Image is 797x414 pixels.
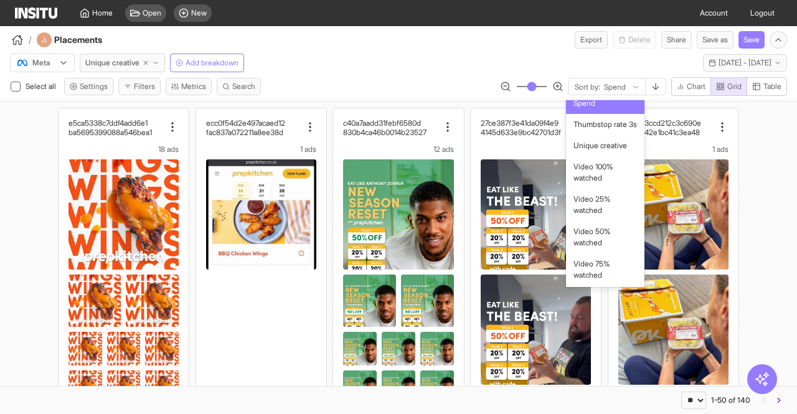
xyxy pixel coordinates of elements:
[343,118,421,128] h2: c40a7aadd31febf6580d
[37,32,136,47] div: Placements
[697,31,733,49] button: Save as
[92,8,113,18] span: Home
[80,82,108,92] span: Settings
[575,31,608,49] button: Export
[703,54,787,72] button: [DATE] - [DATE]
[10,32,32,47] button: /
[118,78,161,95] button: Filters
[206,118,285,128] h2: ecc0f54d2e497acaed12
[85,58,139,68] span: Unique creative
[710,77,747,96] button: Grid
[191,8,207,18] span: New
[719,58,771,68] span: [DATE] - [DATE]
[170,54,244,72] button: Add breakdown
[613,31,656,49] span: You cannot delete a preset report.
[343,128,427,137] h2: 830b4ca46b0014b23527
[481,128,561,137] h2: 4145d633e9bc42701d3f
[573,140,627,151] span: Unique creative
[618,144,729,154] div: 1 ads
[217,78,261,95] button: Search
[481,144,591,154] div: 2 ads
[613,31,656,49] button: Delete
[54,34,136,46] h4: Placements
[343,144,453,154] div: 12 ads
[206,128,283,137] h2: fac837a072211a8ee38d
[68,128,152,137] h2: ba5695399088a546bea1
[573,258,637,281] span: Video 75% watched
[738,31,765,49] button: Save
[573,226,637,248] span: Video 50% watched
[573,161,637,184] span: Video 100% watched
[687,82,705,92] span: Chart
[68,118,148,128] h2: e5ca5338c7ddf4add6e1
[763,82,781,92] span: Table
[206,144,316,154] div: 1 ads
[481,118,559,128] h2: 27ce387f3e41da09f4e9
[618,128,700,137] h2: 086b0942e1bc41c3ea48
[671,77,711,96] button: Chart
[15,7,57,19] img: Logo
[661,31,692,49] button: Share
[573,119,637,130] span: Thumbstop rate 3s
[166,78,212,95] button: Metrics
[618,118,714,137] div: 5b63453ccd212c3c690e086b0942e1bc41c3ea48
[232,82,255,92] span: Search
[711,395,750,405] div: 1-50 of 140
[143,8,161,18] span: Open
[747,77,787,96] button: Table
[68,144,179,154] div: 18 ads
[481,118,576,137] div: 27ce387f3e41da09f4e94145d633e9bc42701d3f
[29,34,32,46] span: /
[80,54,165,72] button: Unique creative
[727,82,742,92] span: Grid
[68,118,164,137] div: e5ca5338c7ddf4add6e1ba5695399088a546bea1
[26,82,59,91] span: Select all
[573,98,595,109] span: Spend
[343,118,438,137] div: c40a7aadd31febf6580d830b4ca46b0014b23527
[575,82,600,92] span: Sort by:
[206,118,301,137] div: ecc0f54d2e497acaed12fac837a072211a8ee38d
[186,58,238,68] span: Add breakdown
[618,118,701,128] h2: 5b63453ccd212c3c690e
[64,78,113,95] button: Settings
[573,194,637,216] span: Video 25% watched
